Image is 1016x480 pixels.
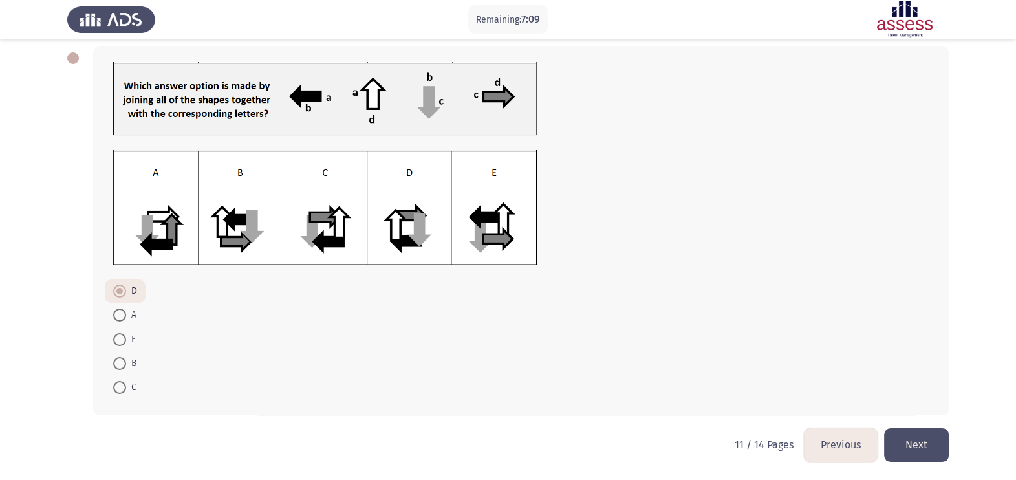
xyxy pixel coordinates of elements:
[126,283,137,299] span: D
[804,428,878,461] button: load previous page
[735,439,794,451] p: 11 / 14 Pages
[521,13,540,25] span: 7:09
[126,356,136,371] span: B
[476,12,540,28] p: Remaining:
[113,150,537,265] img: UkFYYV8wODdfQi5wbmcxNjkxMzI0NDgxNDY1.png
[126,380,136,395] span: C
[126,307,136,323] span: A
[884,428,949,461] button: load next page
[67,1,155,38] img: Assess Talent Management logo
[126,332,136,347] span: E
[113,62,537,135] img: UkFYYV8wODdfQSAucG5nMTY5MTMyNDQyMjM4Mg==.png
[861,1,949,38] img: Assessment logo of ASSESS Focus 4 Module Assessment (EN/AR) (Advanced - IB)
